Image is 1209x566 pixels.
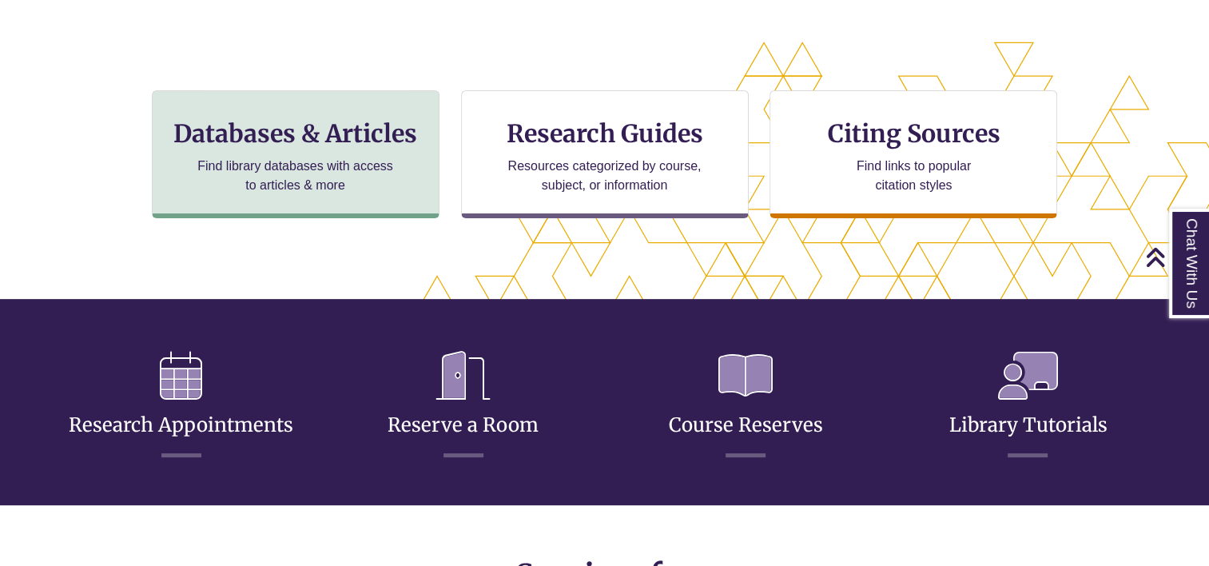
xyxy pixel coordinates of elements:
[165,118,426,149] h3: Databases & Articles
[1145,246,1205,268] a: Back to Top
[836,157,992,195] p: Find links to popular citation styles
[949,374,1107,437] a: Library Tutorials
[770,90,1057,218] a: Citing Sources Find links to popular citation styles
[152,90,439,218] a: Databases & Articles Find library databases with access to articles & more
[388,374,539,437] a: Reserve a Room
[69,374,293,437] a: Research Appointments
[475,118,735,149] h3: Research Guides
[461,90,749,218] a: Research Guides Resources categorized by course, subject, or information
[191,157,400,195] p: Find library databases with access to articles & more
[669,374,823,437] a: Course Reserves
[817,118,1012,149] h3: Citing Sources
[500,157,709,195] p: Resources categorized by course, subject, or information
